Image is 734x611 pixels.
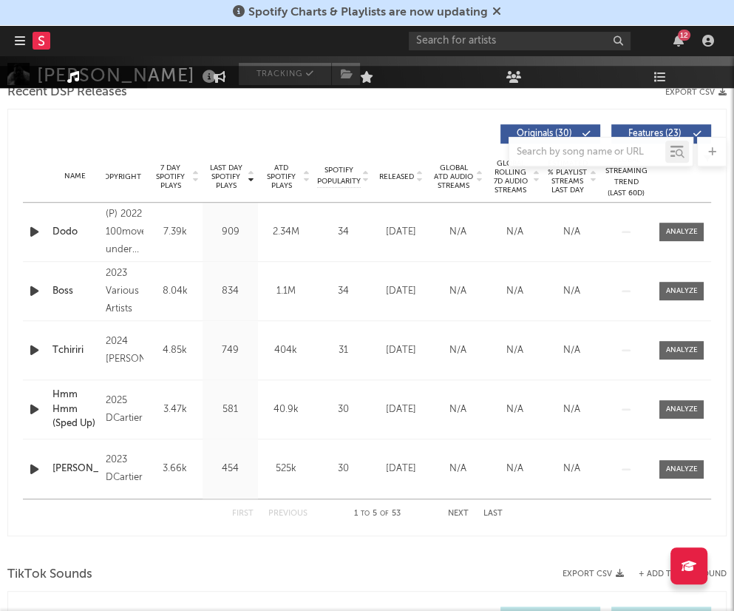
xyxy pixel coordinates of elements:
div: N/A [433,225,483,240]
div: 34 [317,284,369,299]
div: N/A [547,284,597,299]
div: 3.66k [151,462,199,476]
div: 454 [206,462,254,476]
div: 2023 DCartier [106,451,143,487]
span: Spotify Charts & Playlists are now updating [248,7,488,18]
div: 2024 [PERSON_NAME] [106,333,143,368]
div: N/A [547,462,597,476]
div: N/A [490,343,540,358]
div: N/A [547,402,597,417]
div: 2023 Various Artists [106,265,143,318]
div: 1.1M [262,284,310,299]
button: Features(23) [611,124,711,144]
div: 7.39k [151,225,199,240]
button: + Add TikTok Sound [624,570,727,578]
div: 834 [206,284,254,299]
div: [DATE] [376,402,426,417]
div: (P) 2022 100moves, under exclusive license to Sony Music Côte d'Ivoire [106,206,143,259]
span: Dismiss [492,7,501,18]
span: Originals ( 30 ) [510,129,578,138]
span: TikTok Sounds [7,566,92,584]
button: 12 [673,35,684,47]
button: Next [448,510,469,518]
span: Global Rolling 7D Audio Streams [490,159,531,195]
button: Last [483,510,503,518]
div: 40.9k [262,402,310,417]
div: N/A [433,402,483,417]
div: N/A [433,284,483,299]
a: Boss [52,284,98,299]
a: Tchiriri [52,343,98,358]
span: Last Day Spotify Plays [206,163,245,190]
div: 749 [206,343,254,358]
div: Global Streaming Trend (Last 60D) [604,155,648,199]
div: 909 [206,225,254,240]
div: N/A [490,462,540,476]
div: [DATE] [376,284,426,299]
div: 2025 DCartier [106,392,143,428]
div: 34 [317,225,369,240]
div: 30 [317,462,369,476]
div: N/A [433,343,483,358]
div: 30 [317,402,369,417]
button: + Add TikTok Sound [639,570,727,578]
div: N/A [490,225,540,240]
div: Name [52,171,98,182]
span: Released [379,172,414,181]
a: Dodo [52,225,98,240]
div: 12 [678,30,690,41]
div: 4.85k [151,343,199,358]
div: [PERSON_NAME] [37,63,220,87]
span: Estimated % Playlist Streams Last Day [547,159,588,195]
button: Export CSV [563,570,624,578]
div: 404k [262,343,310,358]
a: Hmm Hmm (Sped Up) [52,388,98,431]
a: [PERSON_NAME] [52,462,98,476]
div: 2.34M [262,225,310,240]
div: 581 [206,402,254,417]
button: Tracking [239,63,331,85]
input: Search by song name or URL [509,146,665,158]
div: N/A [490,284,540,299]
div: 525k [262,462,310,476]
button: Previous [268,510,307,518]
div: N/A [547,343,597,358]
div: 8.04k [151,284,199,299]
div: 3.47k [151,402,199,417]
span: of [380,510,389,517]
div: [DATE] [376,225,426,240]
div: N/A [433,462,483,476]
button: Export CSV [665,88,727,97]
span: Global ATD Audio Streams [433,163,474,190]
span: ATD Spotify Plays [262,163,301,190]
span: Recent DSP Releases [7,84,127,101]
div: N/A [547,225,597,240]
div: [DATE] [376,343,426,358]
span: to [361,510,370,517]
span: Spotify Popularity [317,165,361,187]
div: N/A [490,402,540,417]
button: First [232,510,254,518]
span: 7 Day Spotify Plays [151,163,190,190]
div: [DATE] [376,462,426,476]
button: Originals(30) [500,124,600,144]
span: Features ( 23 ) [621,129,689,138]
span: Copyright [98,172,141,181]
input: Search for artists [409,32,631,50]
div: 1 5 53 [337,505,418,523]
div: 31 [317,343,369,358]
